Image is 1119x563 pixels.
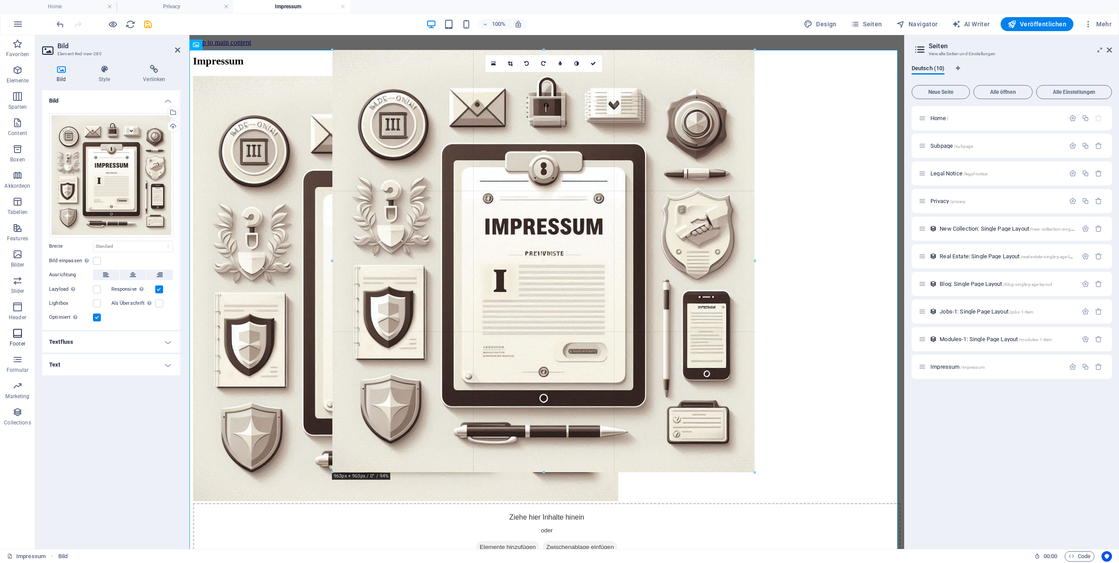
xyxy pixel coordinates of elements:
[1082,280,1089,288] div: Einstellungen
[950,199,966,204] span: /privacy
[117,2,233,11] h4: Privacy
[519,55,535,72] a: 90° links drehen
[940,281,1052,287] span: Blog: Single Page Layout
[10,156,25,163] p: Boxen
[49,298,93,309] label: Lightbox
[937,253,1077,259] div: Real Estate: Single Page Layout/real-estate-single-page-layout
[1019,337,1052,342] span: /modules-1-item
[55,19,65,29] i: Rückgängig: Bild ändern (Strg+Z)
[929,42,1112,50] h2: Seiten
[1082,253,1089,260] div: Einstellungen
[125,19,135,29] button: reload
[1095,225,1102,232] div: Entfernen
[11,288,25,295] p: Slider
[353,506,428,518] span: Zwischenablage einfügen
[940,308,1033,315] span: Jobs-1: Single Page Layout
[7,367,29,374] p: Formular
[1082,170,1089,177] div: Duplizieren
[940,253,1080,260] span: Klick, um Seite zu öffnen
[930,170,987,177] span: Legal Notice
[332,473,390,480] div: 963px × 963px / 0° / 94%
[7,235,28,242] p: Features
[7,209,28,216] p: Tabellen
[1082,363,1089,371] div: Duplizieren
[1101,551,1112,562] button: Usercentrics
[928,143,1065,149] div: Subpage/subpage
[930,115,948,121] span: Home
[800,17,840,31] button: Design
[1095,197,1102,205] div: Entfernen
[952,20,990,29] span: AI Writer
[42,90,180,106] h4: Bild
[9,314,26,321] p: Header
[954,144,973,149] span: /subpage
[896,20,938,29] span: Navigator
[930,363,985,370] span: Klick, um Seite zu öffnen
[804,20,837,29] span: Design
[937,281,1077,287] div: Blog: Single Page Layout/blog-single-page-layout
[1030,227,1099,232] span: /new-collection-single-page-layout
[514,20,522,28] i: Bei Größenänderung Zoomstufe automatisch an das gewählte Gerät anpassen.
[1036,85,1112,99] button: Alle Einstellungen
[42,65,84,83] h4: Bild
[535,55,552,72] a: 90° rechts drehen
[1050,553,1051,559] span: :
[912,65,1112,82] div: Sprachen-Tabs
[6,51,29,58] p: Favoriten
[143,19,153,29] button: save
[960,365,984,370] span: /impressum
[1095,142,1102,150] div: Entfernen
[1069,114,1076,122] div: Einstellungen
[49,284,93,295] label: Lazyload
[1082,225,1089,232] div: Einstellungen
[569,55,585,72] a: Graustufen
[1084,20,1112,29] span: Mehr
[800,17,840,31] div: Design (Strg+Alt+Y)
[585,55,602,72] a: Bestätigen ( Strg ⏎ )
[930,280,937,288] div: Dieses Layout wird als Template für alle Einträge dieser Collection genutzt (z.B. ein Blog Post)....
[1021,254,1080,259] span: /real-estate-single-page-layout
[233,2,350,11] h4: Impressum
[1082,308,1089,315] div: Einstellungen
[42,331,180,353] h4: Textfluss
[49,113,173,237] div: CreateanimagefortheImpressumpageofaprivateWordPressblogtitledMaDe-OnlineNetzwerk.Th-vbiFbn4rvVfC7...
[1069,363,1076,371] div: Einstellungen
[4,468,711,530] div: Ziehe hier Inhalte hinein
[928,364,1065,370] div: Impressum/impressum
[502,55,519,72] a: Ausschneide-Modus
[930,143,973,149] span: Subpage
[1003,282,1052,287] span: /blog-single-page-layout
[1001,17,1073,31] button: Veröffentlichen
[552,55,569,72] a: Weichzeichnen
[111,284,155,295] label: Responsive
[1095,308,1102,315] div: Entfernen
[1069,170,1076,177] div: Einstellungen
[928,115,1065,121] div: Home/
[49,270,93,280] label: Ausrichtung
[1095,170,1102,177] div: Entfernen
[963,171,988,176] span: /legal-notice
[485,55,502,72] a: Wähle aus deinen Dateien, Stockfotos oder lade Dateien hoch
[107,19,118,29] button: Klicke hier, um den Vorschau-Modus zu verlassen
[851,20,882,29] span: Seiten
[1082,142,1089,150] div: Duplizieren
[49,244,93,249] label: Breite
[143,19,153,29] i: Save (Ctrl+S)
[912,63,944,75] span: Deutsch (10)
[937,226,1077,232] div: New Collection: Single Page Layout/new-collection-single-page-layout
[49,256,93,266] label: Bild einpassen
[930,225,937,232] div: Dieses Layout wird als Template für alle Einträge dieser Collection genutzt (z.B. ein Blog Post)....
[912,85,970,99] button: Neue Seite
[1082,197,1089,205] div: Duplizieren
[1040,89,1108,95] span: Alle Einstellungen
[1095,335,1102,343] div: Entfernen
[1069,551,1090,562] span: Code
[916,89,966,95] span: Neue Seite
[930,308,937,315] div: Dieses Layout wird als Template für alle Einträge dieser Collection genutzt (z.B. ein Blog Post)....
[930,335,937,343] div: Dieses Layout wird als Template für alle Einträge dieser Collection genutzt (z.B. ein Blog Post)....
[937,336,1077,342] div: Modules-1: Single Page Layout/modules-1-item
[7,551,46,562] a: Klick, um Auswahl aufzuheben. Doppelklick öffnet Seitenverwaltung
[57,50,163,58] h3: Element #ed-new-280
[42,354,180,375] h4: Text
[977,89,1029,95] span: Alle öffnen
